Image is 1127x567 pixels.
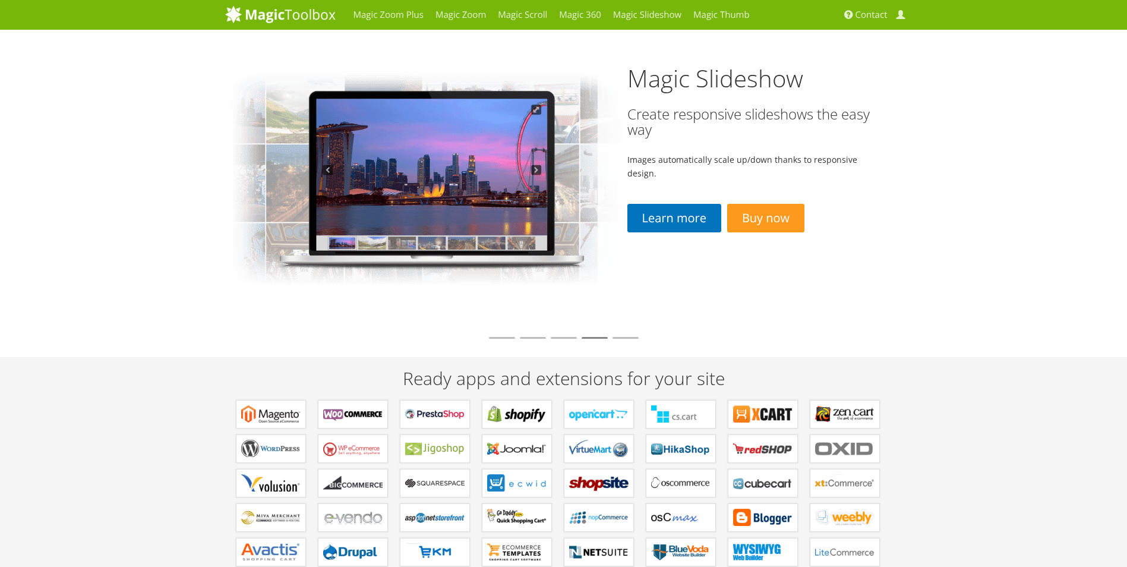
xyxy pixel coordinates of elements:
[733,509,793,527] b: Extensions for Blogger
[569,543,629,561] b: Extensions for NetSuite
[564,538,634,566] a: Extensions for NetSuite
[815,509,875,527] b: Extensions for Weebly
[400,400,470,429] a: Modules for PrestaShop
[225,56,628,334] img: magicslideshow-02.png
[646,469,716,497] a: Add-ons for osCommerce
[733,440,793,458] b: Components for redSHOP
[487,440,547,458] b: Components for Joomla
[225,5,336,23] img: MagicToolbox.com - Image tools for your website
[815,440,875,458] b: Extensions for OXID
[482,538,552,566] a: Extensions for ecommerce Templates
[569,474,629,492] b: Extensions for ShopSite
[400,434,470,463] a: Plugins for Jigoshop
[627,106,873,138] h3: Create responsive slideshows the easy way
[487,509,547,527] b: Extensions for GoDaddy Shopping Cart
[318,503,388,532] a: Extensions for e-vendo
[728,469,798,497] a: Plugins for CubeCart
[241,543,301,561] b: Extensions for Avactis
[815,474,875,492] b: Extensions for xt:Commerce
[564,503,634,532] a: Extensions for nopCommerce
[810,503,880,532] a: Extensions for Weebly
[323,405,383,423] b: Plugins for WooCommerce
[627,153,873,180] p: Images automatically scale up/down thanks to responsive design.
[564,434,634,463] a: Components for VirtueMart
[236,469,306,497] a: Extensions for Volusion
[323,474,383,492] b: Apps for Bigcommerce
[855,9,888,21] span: Contact
[405,543,465,561] b: Extensions for EKM
[733,405,793,423] b: Modules for X-Cart
[400,538,470,566] a: Extensions for EKM
[323,440,383,458] b: Plugins for WP e-Commerce
[236,434,306,463] a: Plugins for WordPress
[728,400,798,429] a: Modules for X-Cart
[727,204,804,233] a: Buy now
[646,538,716,566] a: Extensions for BlueVoda
[318,538,388,566] a: Modules for Drupal
[487,543,547,561] b: Extensions for ecommerce Templates
[318,469,388,497] a: Apps for Bigcommerce
[810,469,880,497] a: Extensions for xt:Commerce
[564,400,634,429] a: Modules for OpenCart
[728,503,798,532] a: Extensions for Blogger
[651,543,711,561] b: Extensions for BlueVoda
[810,434,880,463] a: Extensions for OXID
[651,405,711,423] b: Add-ons for CS-Cart
[815,543,875,561] b: Modules for LiteCommerce
[241,405,301,423] b: Extensions for Magento
[236,538,306,566] a: Extensions for Avactis
[323,543,383,561] b: Modules for Drupal
[225,368,902,388] h2: Ready apps and extensions for your site
[482,469,552,497] a: Extensions for ECWID
[733,543,793,561] b: Extensions for WYSIWYG
[646,434,716,463] a: Components for HikaShop
[646,503,716,532] a: Add-ons for osCMax
[651,474,711,492] b: Add-ons for osCommerce
[236,503,306,532] a: Extensions for Miva Merchant
[728,538,798,566] a: Extensions for WYSIWYG
[646,400,716,429] a: Add-ons for CS-Cart
[482,434,552,463] a: Components for Joomla
[482,503,552,532] a: Extensions for GoDaddy Shopping Cart
[318,434,388,463] a: Plugins for WP e-Commerce
[728,434,798,463] a: Components for redSHOP
[241,440,301,458] b: Plugins for WordPress
[564,469,634,497] a: Extensions for ShopSite
[400,469,470,497] a: Extensions for Squarespace
[627,62,803,94] a: Magic Slideshow
[405,509,465,527] b: Extensions for AspDotNetStorefront
[405,440,465,458] b: Plugins for Jigoshop
[318,400,388,429] a: Plugins for WooCommerce
[487,474,547,492] b: Extensions for ECWID
[651,440,711,458] b: Components for HikaShop
[651,509,711,527] b: Add-ons for osCMax
[627,204,721,233] a: Learn more
[405,474,465,492] b: Extensions for Squarespace
[482,400,552,429] a: Apps for Shopify
[810,538,880,566] a: Modules for LiteCommerce
[487,405,547,423] b: Apps for Shopify
[569,440,629,458] b: Components for VirtueMart
[241,474,301,492] b: Extensions for Volusion
[810,400,880,429] a: Plugins for Zen Cart
[400,503,470,532] a: Extensions for AspDotNetStorefront
[569,509,629,527] b: Extensions for nopCommerce
[569,405,629,423] b: Modules for OpenCart
[733,474,793,492] b: Plugins for CubeCart
[241,509,301,527] b: Extensions for Miva Merchant
[405,405,465,423] b: Modules for PrestaShop
[815,405,875,423] b: Plugins for Zen Cart
[236,400,306,429] a: Extensions for Magento
[323,509,383,527] b: Extensions for e-vendo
